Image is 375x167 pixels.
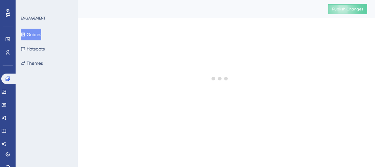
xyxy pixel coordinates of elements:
[21,29,41,40] button: Guides
[21,57,43,69] button: Themes
[332,7,363,12] span: Publish Changes
[21,16,45,21] div: ENGAGEMENT
[328,4,367,14] button: Publish Changes
[21,43,45,55] button: Hotspots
